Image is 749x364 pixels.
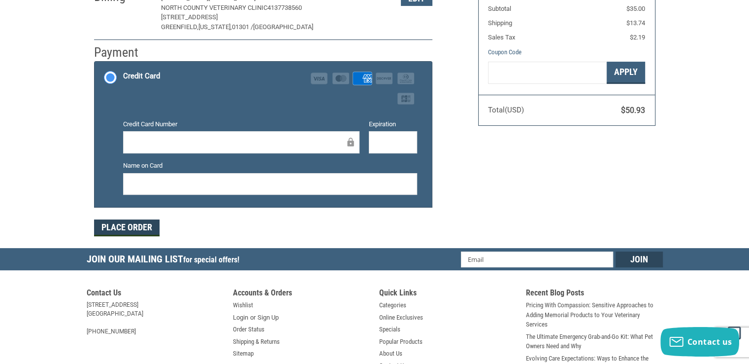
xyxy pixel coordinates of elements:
span: [US_STATE], [198,23,232,31]
h5: Quick Links [379,288,516,300]
button: Apply [607,62,645,84]
button: Place Order [94,219,160,236]
span: $2.19 [630,34,645,41]
a: Order Status [233,325,264,334]
span: Total (USD) [488,106,524,114]
span: NORTH COUNTY VETERINARY CLINIC [161,4,267,11]
label: Name on Card [123,161,417,171]
span: Sales Tax [488,34,515,41]
a: Sign Up [258,313,279,323]
a: Specials [379,325,400,334]
span: Subtotal [488,5,511,12]
h5: Contact Us [87,288,224,300]
a: Categories [379,300,406,310]
a: Sitemap [233,349,254,359]
span: [GEOGRAPHIC_DATA] [253,23,313,31]
span: $50.93 [621,106,645,115]
span: GREENFIELD, [161,23,198,31]
a: Shipping & Returns [233,337,280,347]
input: Email [461,252,613,267]
a: Login [233,313,248,323]
label: Credit Card Number [123,119,359,129]
a: Pricing With Compassion: Sensitive Approaches to Adding Memorial Products to Your Veterinary Serv... [526,300,663,329]
input: Join [616,252,663,267]
button: Contact us [660,327,739,357]
span: 01301 / [232,23,253,31]
span: for special offers! [183,255,239,264]
h5: Recent Blog Posts [526,288,663,300]
span: 4137738560 [267,4,302,11]
div: Credit Card [123,68,160,84]
a: Coupon Code [488,48,521,56]
a: The Ultimate Emergency Grab-and-Go Kit: What Pet Owners Need and Why [526,332,663,351]
a: About Us [379,349,402,359]
h5: Accounts & Orders [233,288,370,300]
span: [STREET_ADDRESS] [161,13,218,21]
span: $13.74 [626,19,645,27]
span: Contact us [687,336,732,347]
h2: Payment [94,44,152,61]
a: Online Exclusives [379,313,423,323]
a: Wishlist [233,300,253,310]
address: [STREET_ADDRESS] [GEOGRAPHIC_DATA] [PHONE_NUMBER] [87,300,224,336]
label: Expiration [369,119,417,129]
span: $35.00 [626,5,645,12]
span: Shipping [488,19,512,27]
h5: Join Our Mailing List [87,248,244,273]
input: Gift Certificate or Coupon Code [488,62,607,84]
a: Popular Products [379,337,423,347]
span: or [244,313,261,323]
